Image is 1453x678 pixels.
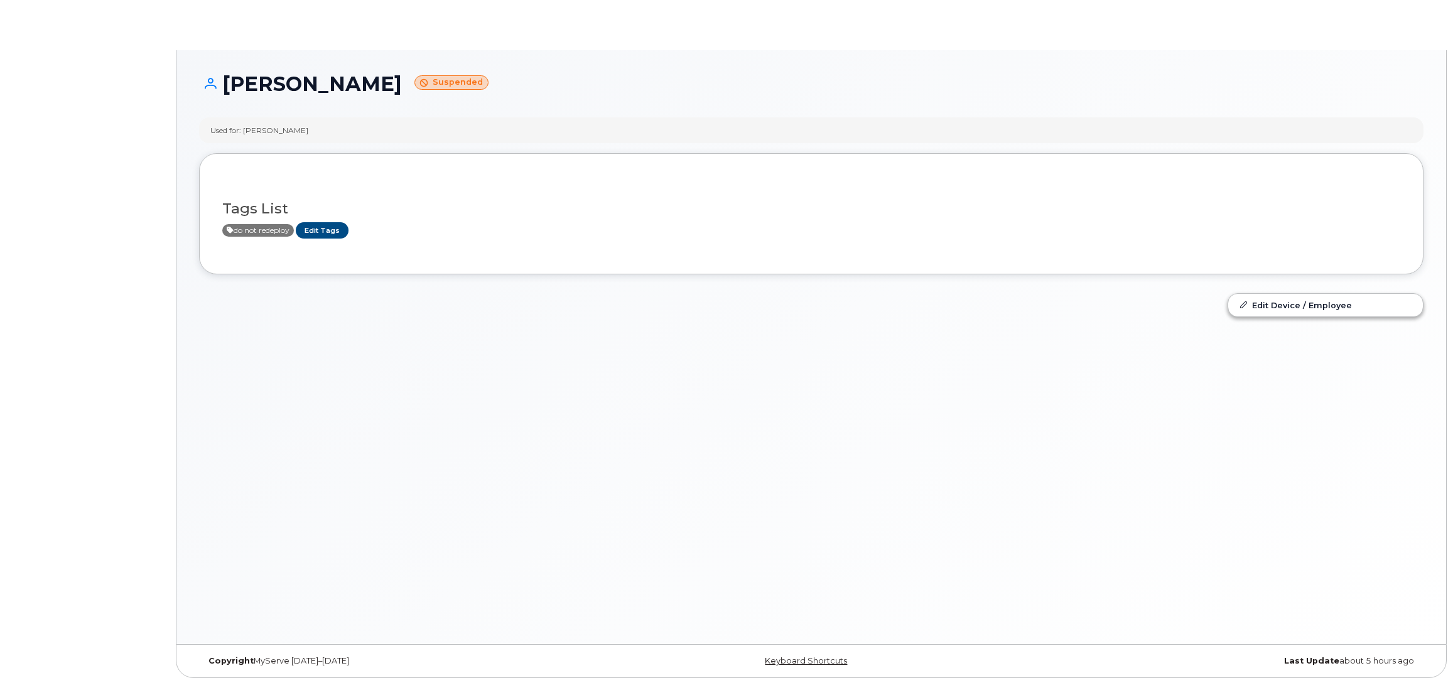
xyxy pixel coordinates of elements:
[1015,656,1423,666] div: about 5 hours ago
[1284,656,1339,665] strong: Last Update
[222,224,294,237] span: Active
[414,75,489,90] small: Suspended
[296,222,348,238] a: Edit Tags
[208,656,254,665] strong: Copyright
[1228,294,1423,316] a: Edit Device / Employee
[210,125,308,136] div: Used for: [PERSON_NAME]
[199,73,1423,95] h1: [PERSON_NAME]
[765,656,847,665] a: Keyboard Shortcuts
[199,656,607,666] div: MyServe [DATE]–[DATE]
[222,201,1400,217] h3: Tags List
